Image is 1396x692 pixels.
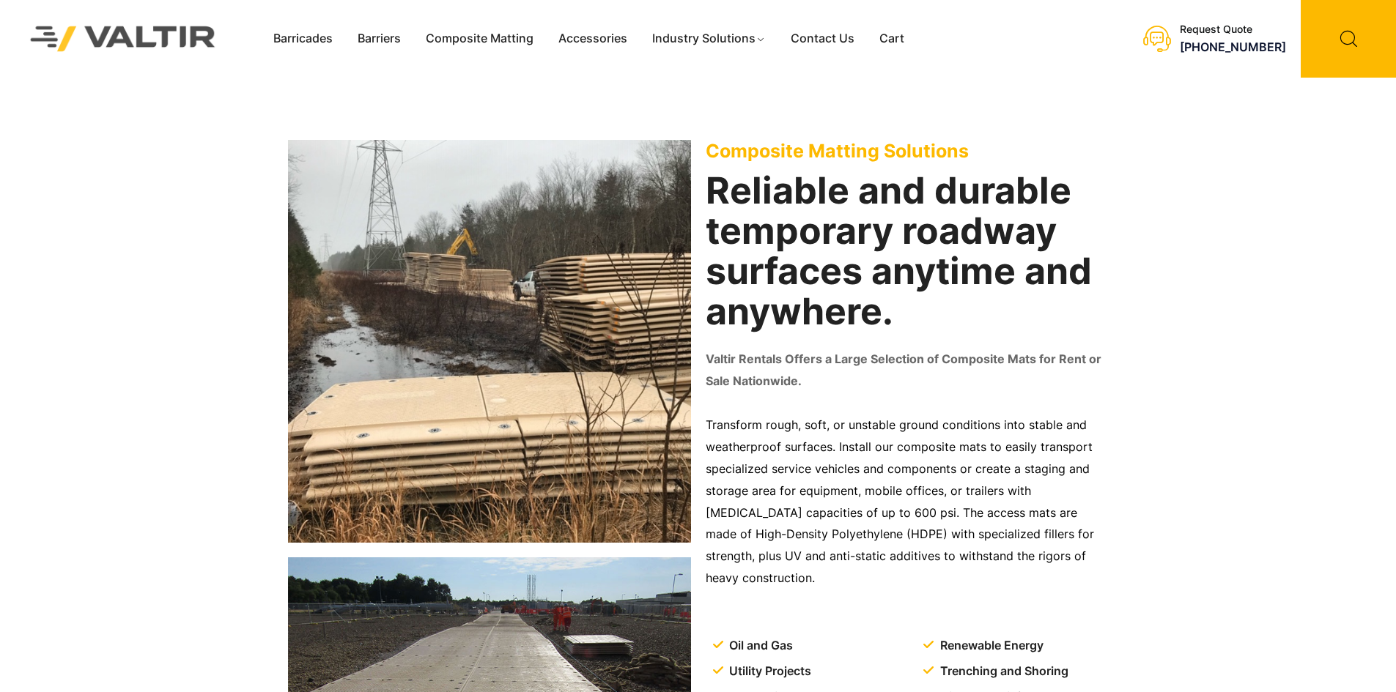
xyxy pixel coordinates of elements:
[413,28,546,50] a: Composite Matting
[1180,40,1286,54] a: [PHONE_NUMBER]
[345,28,413,50] a: Barriers
[725,661,811,682] span: Utility Projects
[725,635,793,657] span: Oil and Gas
[867,28,917,50] a: Cart
[640,28,778,50] a: Industry Solutions
[546,28,640,50] a: Accessories
[11,7,235,70] img: Valtir Rentals
[778,28,867,50] a: Contact Us
[706,140,1109,162] p: Composite Matting Solutions
[261,28,345,50] a: Barricades
[706,349,1109,392] p: Valtir Rentals Offers a Large Selection of Composite Mats for Rent or Sale Nationwide.
[937,635,1044,657] span: Renewable Energy
[706,414,1109,589] p: Transform rough, soft, or unstable ground conditions into stable and weatherproof surfaces. Insta...
[706,171,1109,332] h2: Reliable and durable temporary roadway surfaces anytime and anywhere.
[937,661,1068,682] span: Trenching and Shoring
[1180,23,1286,36] div: Request Quote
